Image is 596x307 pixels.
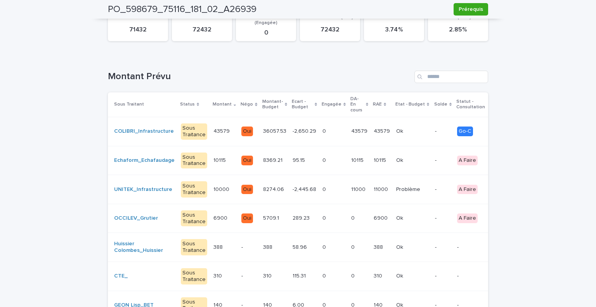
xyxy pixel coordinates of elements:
p: 43579 [351,127,369,135]
p: -2,445.68 [293,185,318,193]
p: DA-En cours [350,95,364,114]
p: 0 [322,185,327,193]
p: 0 [351,271,356,279]
div: A Faire [457,185,478,194]
input: Search [414,71,488,83]
p: - [435,128,451,135]
p: RAE [373,100,382,109]
p: Ok [396,156,405,164]
span: %MB (Réel) [445,15,471,20]
p: - [241,244,256,251]
p: Statut - Consultation [456,97,488,112]
p: Solde [434,100,447,109]
p: - [241,273,256,279]
p: 310 [374,271,384,279]
p: 388 [263,243,274,251]
p: 0 [322,213,327,222]
p: 36057.53 [263,127,288,135]
p: 0 [322,156,327,164]
tr: Echaform_Echafaudage Sous Traitance1011510115 Oui8369.218369.21 95.1595.15 00 1011510115 10115101... [108,146,565,175]
p: 58.96 [293,243,308,251]
div: A Faire [457,213,478,223]
div: Sous Traitance [181,239,207,255]
p: 115.31 [293,271,307,279]
tr: OCCILEV_Grutier Sous Traitance69006900 Oui5709.15709.1 289.23289.23 00 00 69006900 OkOk -A FaireN... [108,204,565,233]
p: 388 [374,243,385,251]
p: -2,650.29 [293,127,318,135]
p: 0 [351,243,356,251]
p: 71432 [113,26,163,33]
p: Montant-Budget [262,97,283,112]
p: Ok [396,271,405,279]
p: Engagée [322,100,341,109]
div: Sous Traitance [181,268,207,284]
p: - [435,244,451,251]
a: COLIBRI_Infrastructure [114,128,174,135]
div: A Faire [457,156,478,165]
p: Etat - Budget [395,100,425,109]
a: Huissier Colombes_Huissier [114,241,175,254]
p: 6900 [374,213,389,222]
a: OCCILEV_Grutier [114,215,158,222]
div: Oui [241,213,253,223]
h2: PO_598679_75116_181_02_A26939 [108,4,256,15]
a: UNITEK_Infrastructure [114,186,172,193]
p: 72432 [305,26,355,33]
div: Sous Traitance [181,123,207,140]
div: Sous Traitance [181,181,207,198]
p: 11000 [374,185,390,193]
p: - [435,186,451,193]
p: 289.23 [293,213,311,222]
p: 43579 [213,127,231,135]
div: Oui [241,156,253,165]
p: Problème [396,185,422,193]
tr: CTE_ Sous Traitance310310 -310310 115.31115.31 00 00 310310 OkOk --NégoEditer [108,262,565,291]
p: 0 [351,213,356,222]
p: 10115 [374,156,388,164]
tr: COLIBRI_Infrastructure Sous Traitance4357943579 Oui36057.5336057.53 -2,650.29-2,650.29 00 4357943... [108,117,565,146]
span: Sous Traitante (RAE) [307,15,353,20]
p: Montant [213,100,232,109]
p: - [457,273,487,279]
div: Oui [241,185,253,194]
p: 6900 [213,213,229,222]
p: 3.74 % [369,26,419,33]
p: 10115 [351,156,365,164]
p: 72432 [177,26,227,33]
p: 0 [322,271,327,279]
p: 388 [213,243,224,251]
span: PAT - Sous Traitante [179,15,225,20]
p: Ok [396,243,405,251]
p: 310 [213,271,223,279]
p: Sous Traitant [114,100,144,109]
p: 11000 [351,185,367,193]
p: Négo [241,100,253,109]
a: CTE_ [114,273,128,279]
button: Prérequis [454,3,488,16]
p: Status [180,100,195,109]
p: 0 [322,127,327,135]
p: Ok [396,213,405,222]
p: 95.15 [293,156,307,164]
p: - [435,215,451,222]
h1: Montant Prévu [108,71,411,82]
p: - [435,273,451,279]
p: 8369.21 [263,156,284,164]
div: Sous Traitance [181,210,207,227]
p: - [435,157,451,164]
tr: Huissier Colombes_Huissier Sous Traitance388388 -388388 58.9658.96 00 00 388388 OkOk --NégoEditer [108,233,565,262]
a: Echaform_Echafaudage [114,157,175,164]
div: Sous Traitance [181,153,207,169]
p: - [457,244,487,251]
span: %MB [389,15,400,20]
span: Prérequis [459,5,483,13]
p: 0 [322,243,327,251]
p: 5709.1 [263,213,281,222]
p: 43579 [374,127,392,135]
div: Oui [241,127,253,136]
div: Go-C [457,127,473,136]
p: 310 [263,271,273,279]
p: 10000 [213,185,231,193]
p: 2.85 % [433,26,483,33]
